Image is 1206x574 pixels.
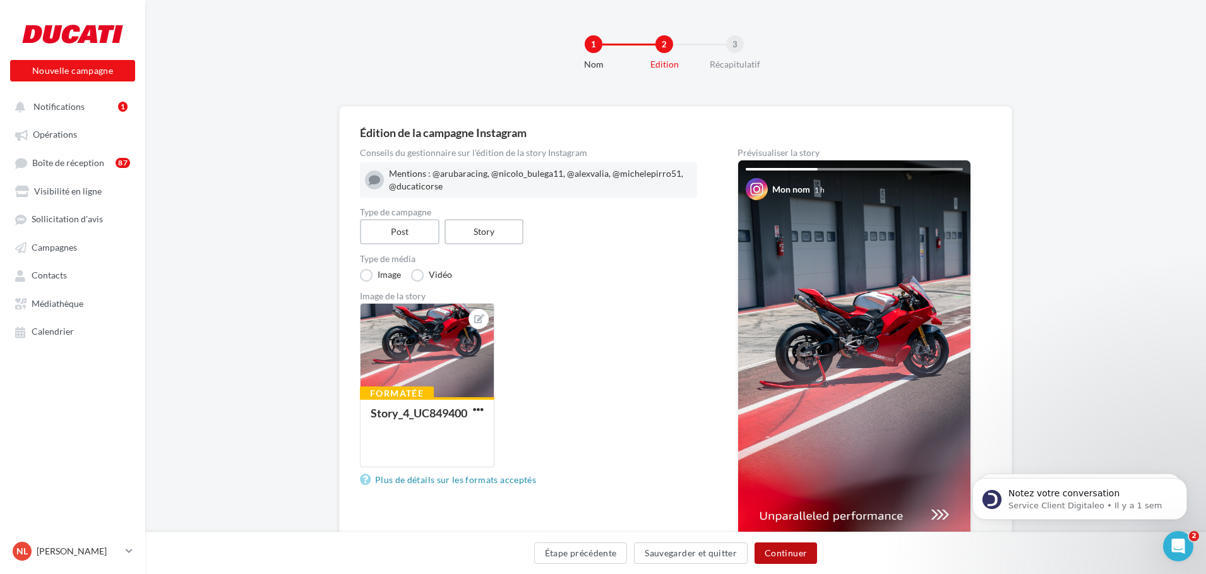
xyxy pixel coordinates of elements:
[360,386,434,400] div: Formatée
[33,129,77,140] span: Opérations
[10,60,135,81] button: Nouvelle campagne
[553,58,634,71] div: Nom
[33,101,85,112] span: Notifications
[755,542,817,564] button: Continuer
[624,58,705,71] div: Edition
[8,95,133,117] button: Notifications 1
[34,186,102,196] span: Visibilité en ligne
[360,254,697,263] label: Type de média
[8,263,138,286] a: Contacts
[1163,531,1193,561] iframe: Intercom live chat
[772,183,810,196] div: Mon nom
[8,320,138,342] a: Calendrier
[655,35,673,53] div: 2
[118,102,128,112] div: 1
[360,208,697,217] label: Type de campagne
[8,292,138,314] a: Médiathèque
[371,406,467,420] div: Story_4_UC849400
[695,58,775,71] div: Récapitulatif
[360,127,991,138] div: Édition de la campagne Instagram
[360,219,439,244] label: Post
[738,160,970,573] img: Your Instagram story preview
[360,472,541,487] a: Plus de détails sur les formats acceptés
[411,269,452,282] label: Vidéo
[953,451,1206,540] iframe: Intercom notifications message
[10,539,135,563] a: NL [PERSON_NAME]
[32,242,77,253] span: Campagnes
[585,35,602,53] div: 1
[8,236,138,258] a: Campagnes
[32,326,74,337] span: Calendrier
[389,167,692,193] div: Mentions : @arubaracing, @nicolo_bulega11, @alexvalia, @michelepirro51, @ducaticorse
[445,219,524,244] label: Story
[360,269,401,282] label: Image
[360,292,697,301] div: Image de la story
[16,545,28,558] span: NL
[32,157,104,168] span: Boîte de réception
[32,270,67,281] span: Contacts
[534,542,628,564] button: Étape précédente
[360,148,697,157] div: Conseils du gestionnaire sur l'édition de la story Instagram
[8,179,138,202] a: Visibilité en ligne
[116,158,130,168] div: 87
[1189,531,1199,541] span: 2
[8,151,138,174] a: Boîte de réception87
[8,207,138,230] a: Sollicitation d'avis
[32,298,83,309] span: Médiathèque
[737,148,971,157] div: Prévisualiser la story
[37,545,121,558] p: [PERSON_NAME]
[8,123,138,145] a: Opérations
[32,214,103,225] span: Sollicitation d'avis
[634,542,748,564] button: Sauvegarder et quitter
[726,35,744,53] div: 3
[815,184,825,195] div: 1 h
